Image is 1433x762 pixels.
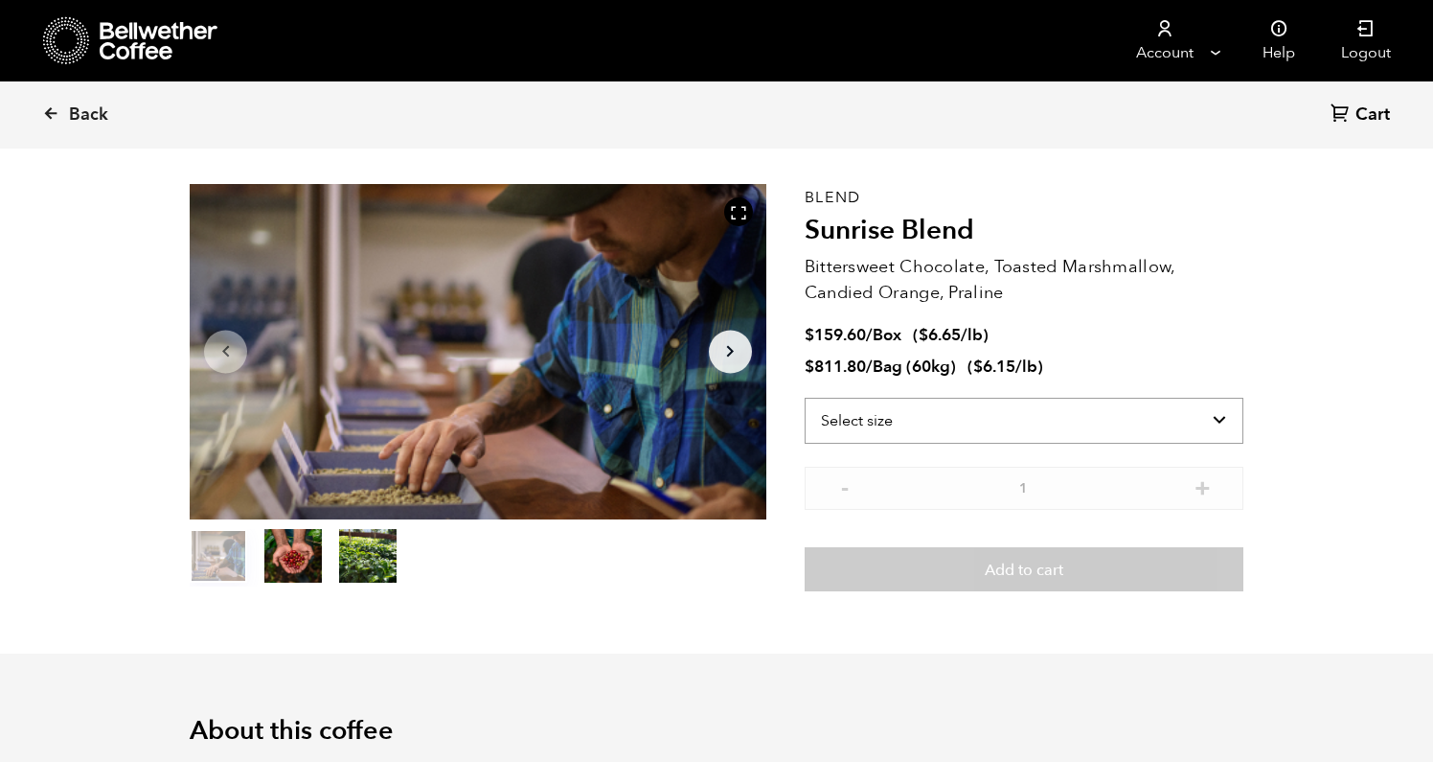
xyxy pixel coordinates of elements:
[69,104,108,127] span: Back
[967,356,1043,378] span: ( )
[190,716,1243,747] h2: About this coffee
[866,324,873,346] span: /
[973,356,983,378] span: $
[805,215,1243,247] h2: Sunrise Blend
[1355,104,1390,127] span: Cart
[1331,103,1395,128] a: Cart
[1015,356,1037,378] span: /lb
[833,476,857,496] button: -
[919,324,961,346] bdi: 6.65
[805,254,1243,306] p: Bittersweet Chocolate, Toasted Marshmallow, Candied Orange, Praline
[805,356,814,378] span: $
[1191,476,1215,496] button: +
[805,324,814,346] span: $
[873,324,901,346] span: Box
[805,324,866,346] bdi: 159.60
[805,547,1243,591] button: Add to cart
[866,356,873,378] span: /
[805,356,866,378] bdi: 811.80
[913,324,989,346] span: ( )
[961,324,983,346] span: /lb
[873,356,956,378] span: Bag (60kg)
[973,356,1015,378] bdi: 6.15
[919,324,928,346] span: $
